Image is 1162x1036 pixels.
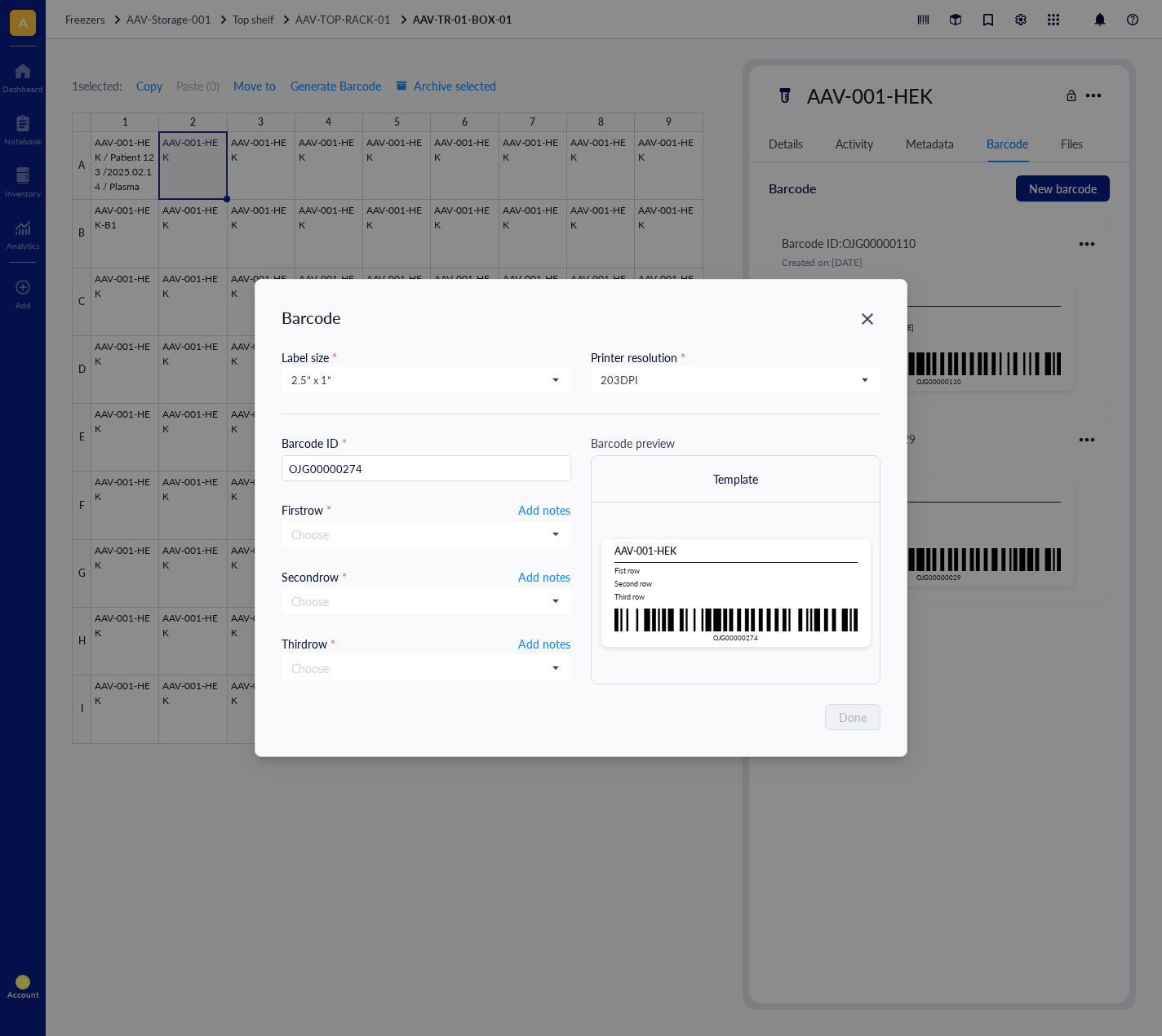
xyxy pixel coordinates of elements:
button: Add notes [517,635,571,653]
div: Third row [282,635,335,653]
button: Close [854,306,880,332]
div: Label size [282,348,571,366]
div: Barcode preview [591,434,880,452]
div: Second row [282,568,347,586]
div: Third row [614,592,858,602]
div: Fist row [614,566,858,576]
span: Add notes [518,500,570,520]
button: Add notes [517,568,571,586]
div: Template [713,470,758,488]
div: Second row [614,579,858,589]
img: r8ehMAAAAAElFTkSuQmCC [614,609,858,632]
span: Close [854,309,880,329]
div: Barcode [282,306,341,329]
div: OJG00000274 [614,633,858,643]
span: Add notes [518,567,570,587]
div: First row [282,501,331,519]
div: Printer resolution [591,348,880,366]
button: Done [825,704,880,730]
div: AAV-001-HEK [614,544,858,559]
button: Add notes [517,501,571,519]
span: 2.5” x 1” [291,373,558,387]
span: 203 DPI [601,373,867,387]
div: Barcode ID [282,434,571,452]
span: Add notes [518,634,570,653]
